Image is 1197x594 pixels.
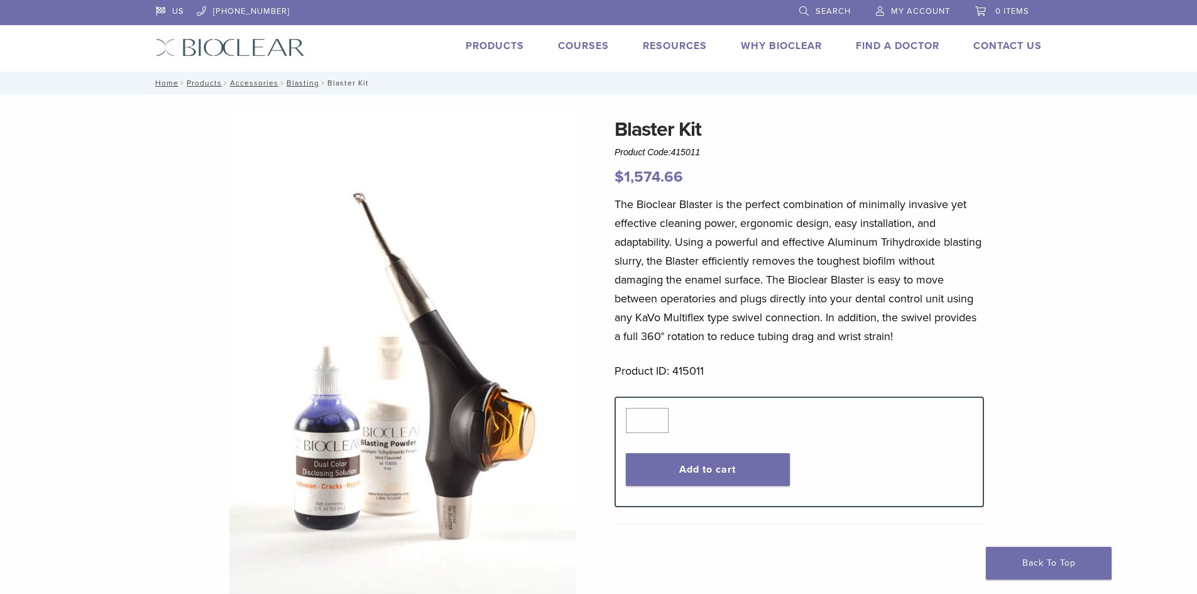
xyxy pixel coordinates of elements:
[615,361,984,380] p: Product ID: 415011
[615,168,683,186] bdi: 1,574.66
[973,40,1042,52] a: Contact Us
[278,80,287,86] span: /
[615,168,624,186] span: $
[891,6,950,16] span: My Account
[558,40,609,52] a: Courses
[146,72,1051,94] nav: Blaster Kit
[156,38,305,57] img: Bioclear
[615,147,700,157] span: Product Code:
[615,114,984,145] h1: Blaster Kit
[187,79,222,87] a: Products
[287,79,319,87] a: Blasting
[856,40,939,52] a: Find A Doctor
[151,79,178,87] a: Home
[178,80,187,86] span: /
[319,80,327,86] span: /
[741,40,822,52] a: Why Bioclear
[671,147,701,157] span: 415011
[222,80,230,86] span: /
[816,6,851,16] span: Search
[995,6,1029,16] span: 0 items
[615,195,984,346] p: The Bioclear Blaster is the perfect combination of minimally invasive yet effective cleaning powe...
[466,40,524,52] a: Products
[626,453,790,486] button: Add to cart
[643,40,707,52] a: Resources
[986,547,1112,580] a: Back To Top
[230,79,278,87] a: Accessories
